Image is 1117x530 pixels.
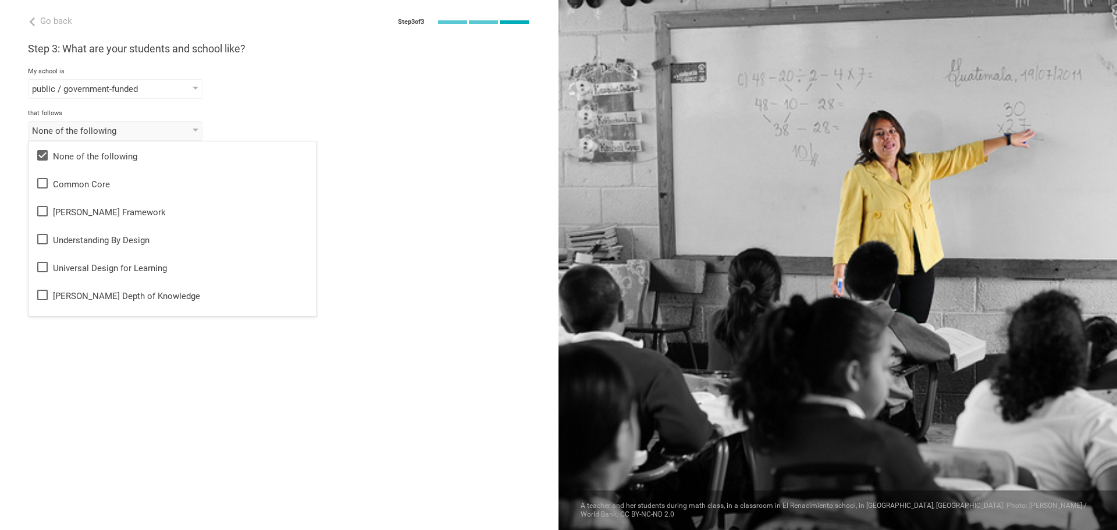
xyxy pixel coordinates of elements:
div: A teacher and her students during math class, in a classroom in El Renacimiento school, in [GEOGR... [558,490,1117,530]
div: that follows [28,109,531,118]
div: None of the following [32,125,165,137]
span: Go back [40,16,72,26]
div: public / government-funded [32,83,165,95]
div: Step 3 of 3 [398,18,424,26]
div: My school is [28,67,531,76]
h3: Step 3: What are your students and school like? [28,42,531,56]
